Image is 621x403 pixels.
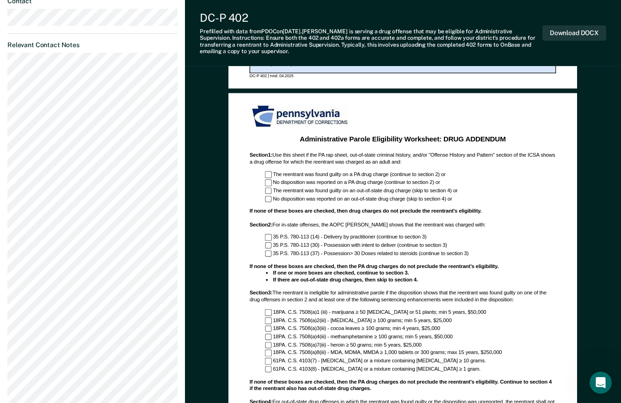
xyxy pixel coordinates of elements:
[250,152,273,158] b: Section 1 :
[250,61,556,73] div: List unreported disposition information:
[200,28,542,55] div: Prefilled with data from PDOC on [DATE] . [PERSON_NAME] is serving a drug offense that may be eli...
[265,366,556,373] div: 61PA. C.S. 4103(8) - [MEDICAL_DATA] or a mixture containing [MEDICAL_DATA] ≥ 1 gram.
[590,372,612,394] iframe: Intercom live chat
[250,290,556,304] div: The reentrant is ineligible for administrative parole if the disposition shows that the reentrant...
[255,135,551,144] div: Administrative Parole Eligibility Worksheet: DRUG ADDENDUM
[265,196,556,203] div: No disposition was reported on an out-of-state drug charge (skip to section 4) or
[265,334,556,341] div: 18PA. C.S. 7508(a)4(iii) - methamphetamine ≥ 100 grams; min 5 years, $50,000
[265,180,556,187] div: No disposition was reported on a PA drug charge (continue to section 2) or
[265,358,556,365] div: 61PA. C.S. 4103(7) - [MEDICAL_DATA] or a mixture containing [MEDICAL_DATA] ≥ 10 grams.
[250,290,273,296] b: Section 3 :
[265,318,556,324] div: 18PA. C.S. 7508(a)2(iii) - [MEDICAL_DATA] ≥ 100 grams; min 5 years, $25,000
[7,41,178,49] dt: Relevant Contact Notes
[265,234,556,241] div: 35 P.S. 780-113 (14) - Delivery by practitioner (continue to section 3)
[273,270,556,277] li: If one or more boxes are checked, continue to section 3.
[250,221,556,228] div: For in-state offenses, the AOPC [PERSON_NAME] shows that the reentrant was charged with:
[265,188,556,195] div: The reentrant was found guilty on an out-of-state drug charge (skip to section 4) or
[265,350,556,357] div: 18PA. C.S. 7508(a)8(iii) - MDA, MDMA, MMDA ≥ 1,000 tablets or 300 grams; max 15 years, $250,000
[250,263,556,284] div: If none of these boxes are checked, then the PA drug charges do not preclude the reentrant's elig...
[265,326,556,333] div: 18PA. C.S. 7508(a)3(iii) - cocoa leaves ≥ 100 grams; min 4 years, $25,000
[542,25,606,41] button: Download DOCX
[265,250,556,257] div: 35 P.S. 780-113 (37) - Possession> 30 Doses related to steroids (continue to section 3)
[273,277,556,284] li: If there are out-of-state drug charges, then skip to section 4.
[250,73,556,79] div: DC-P 402 | rvsd. 04.2025
[265,171,556,178] div: The reentrant was found guilty on a PA drug charge (continue to section 2) or
[250,221,273,227] b: Section 2 :
[265,342,556,349] div: 18PA. C.S. 7508(a)7(iii) - heroin ≥ 50 grams; min 5 years, $25,000
[250,104,352,130] img: PDOC Logo
[200,11,542,24] div: DC-P 402
[250,379,556,393] div: If none of these boxes are checked, then the PA drug charges do not preclude the reentrant's elig...
[265,310,556,317] div: 18PA. C.S. 7508(a)1 (iii) - marijuana ≥ 50 [MEDICAL_DATA] or 51 plants; min 5 years, $50,000
[250,208,556,215] div: If none of these boxes are checked, then drug charges do not preclude the reentrant's eligibility.
[265,242,556,249] div: 35 P.S. 780-113 (30) - Possession with intent to deliver (continue to section 3)
[250,152,556,166] div: Use this sheet if the PA rap sheet, out-of-state criminal history, and/or "Offense History and Pa...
